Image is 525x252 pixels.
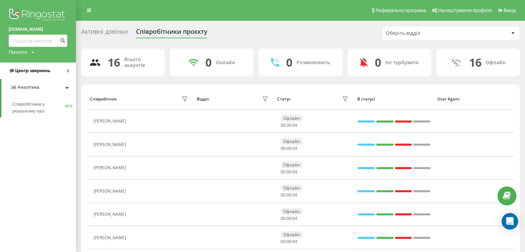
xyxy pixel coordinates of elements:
span: 00 [281,122,285,128]
div: Офлайн [281,231,303,238]
div: В статусі [357,97,431,101]
span: 00 [286,145,291,151]
a: Співробітники у реальному часіNEW [12,98,76,117]
span: 04 [292,122,297,128]
div: Офлайн [281,208,303,215]
span: 00 [286,169,291,175]
div: [PERSON_NAME] [94,235,128,240]
div: Проекти [9,49,27,56]
span: 00 [286,215,291,221]
span: 00 [286,192,291,198]
span: Співробітники у реальному часі [12,101,65,115]
div: [PERSON_NAME] [94,189,128,194]
a: [DOMAIN_NAME] [9,26,67,33]
div: : : [281,216,297,221]
div: 0 [205,56,212,69]
span: Вихід [504,8,516,13]
span: 00 [281,192,285,198]
div: Розмовляють [296,60,330,66]
div: [PERSON_NAME] [94,212,128,217]
span: 04 [292,215,297,221]
div: Офлайн [281,185,303,191]
div: Співробітник [90,97,117,101]
div: Офлайн [281,162,303,168]
span: 00 [281,215,285,221]
span: Центр звернень [15,68,50,73]
img: Ringostat logo [9,7,67,24]
span: 00 [281,145,285,151]
span: 00 [281,239,285,244]
div: : : [281,146,297,151]
span: 00 [286,239,291,244]
input: Пошук за номером [9,35,67,47]
div: Співробітники проєкту [136,28,207,39]
div: Всього акаунтів [124,57,156,68]
div: Open Intercom Messenger [502,213,518,230]
div: Офлайн [281,115,303,122]
span: 00 [286,122,291,128]
span: Аналiтика [17,85,39,90]
span: 04 [292,145,297,151]
span: 00 [281,169,285,175]
div: Не турбувати [385,60,419,66]
div: : : [281,239,297,244]
span: Налаштування профілю [438,8,492,13]
div: : : [281,193,297,197]
span: 04 [292,239,297,244]
div: 16 [469,56,481,69]
span: Реферальна програма [376,8,426,13]
div: Оберіть відділ [386,30,468,36]
div: Офлайн [485,60,505,66]
div: Статус [277,97,290,101]
div: : : [281,169,297,174]
div: Офлайн [281,138,303,145]
div: [PERSON_NAME] [94,165,128,170]
span: 04 [292,192,297,198]
a: Аналiтика [1,79,76,96]
div: 0 [286,56,292,69]
div: 0 [375,56,381,69]
div: [PERSON_NAME] [94,119,128,124]
div: Відділ [197,97,209,101]
div: Онлайн [216,60,235,66]
div: Активні дзвінки [81,28,128,39]
span: 04 [292,169,297,175]
div: User Agent [437,97,511,101]
div: [PERSON_NAME] [94,142,128,147]
div: 16 [108,56,120,69]
div: : : [281,123,297,128]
